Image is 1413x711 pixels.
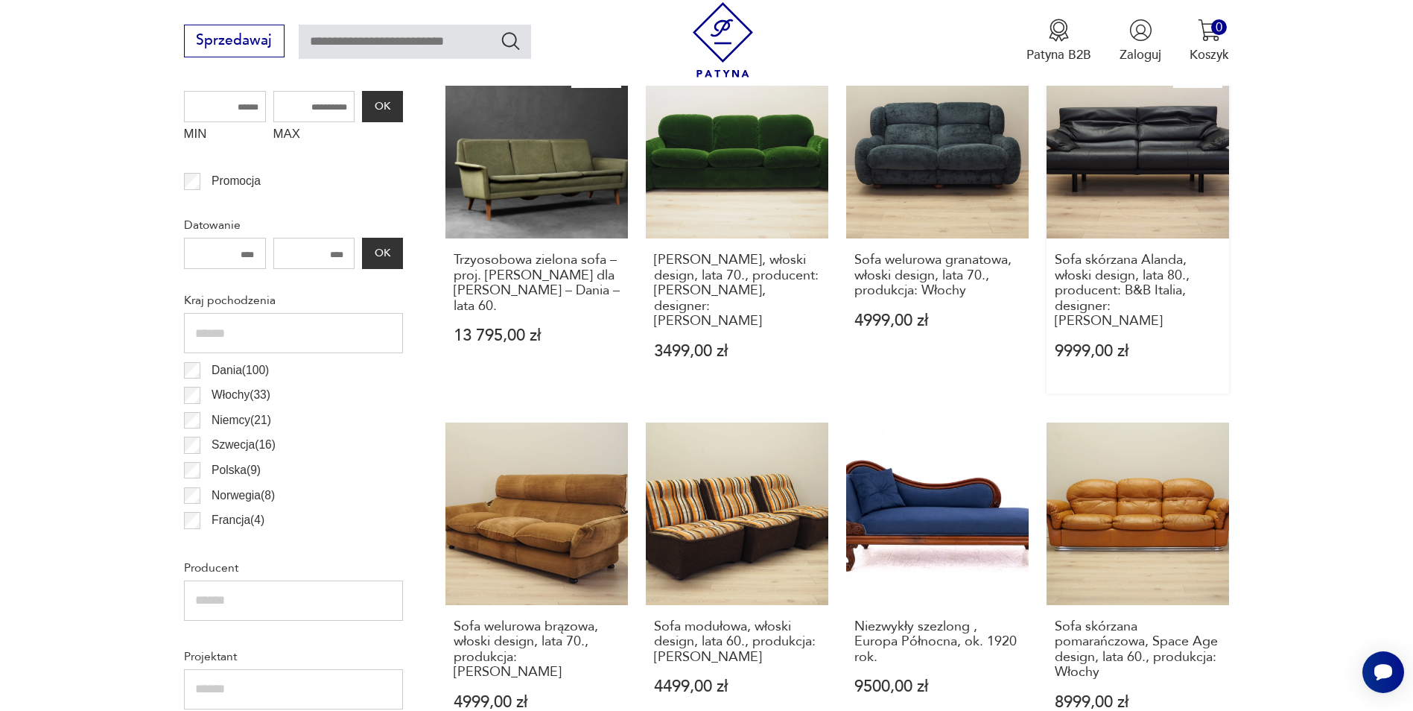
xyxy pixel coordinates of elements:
[1055,253,1221,329] h3: Sofa skórzana Alanda, włoski design, lata 80., producent: B&B Italia, designer: [PERSON_NAME]
[362,238,402,269] button: OK
[454,619,620,680] h3: Sofa welurowa brązowa, włoski design, lata 70., produkcja: [PERSON_NAME]
[212,536,282,555] p: Szwajcaria ( 4 )
[454,253,620,314] h3: Trzyosobowa zielona sofa – proj. [PERSON_NAME] dla [PERSON_NAME] – Dania – lata 60.
[1026,46,1091,63] p: Patyna B2B
[500,30,521,51] button: Szukaj
[1198,19,1221,42] img: Ikona koszyka
[654,253,820,329] h3: [PERSON_NAME], włoski design, lata 70., producent: [PERSON_NAME], designer: [PERSON_NAME]
[184,36,285,48] a: Sprzedawaj
[846,56,1029,394] a: Sofa welurowa granatowa, włoski design, lata 70., produkcja: WłochySofa welurowa granatowa, włosk...
[212,171,261,191] p: Promocja
[1055,695,1221,710] p: 8999,00 zł
[212,486,275,505] p: Norwegia ( 8 )
[1026,19,1091,63] button: Patyna B2B
[1190,46,1229,63] p: Koszyk
[654,679,820,695] p: 4499,00 zł
[1047,56,1229,394] a: KlasykSofa skórzana Alanda, włoski design, lata 80., producent: B&B Italia, designer: Paolo PivaS...
[654,344,820,359] p: 3499,00 zł
[184,215,403,235] p: Datowanie
[854,679,1020,695] p: 9500,00 zł
[1120,19,1161,63] button: Zaloguj
[212,435,276,455] p: Szwecja ( 16 )
[454,695,620,710] p: 4999,00 zł
[184,647,403,666] p: Projektant
[1055,344,1221,359] p: 9999,00 zł
[184,558,403,578] p: Producent
[212,385,270,405] p: Włochy ( 33 )
[1190,19,1229,63] button: 0Koszyk
[184,291,403,310] p: Kraj pochodzenia
[685,2,761,78] img: Patyna - sklep z meblami i dekoracjami vintage
[1120,46,1161,63] p: Zaloguj
[854,619,1020,665] h3: Niezwykły szezlong , Europa Północna, ok. 1920 rok.
[854,313,1020,329] p: 4999,00 zł
[184,122,266,151] label: MIN
[1047,19,1070,42] img: Ikona medalu
[184,25,285,57] button: Sprzedawaj
[1055,619,1221,680] h3: Sofa skórzana pomarańczowa, Space Age design, lata 60., produkcja: Włochy
[212,361,269,380] p: Dania ( 100 )
[1211,19,1227,35] div: 0
[1129,19,1152,42] img: Ikonka użytkownika
[454,328,620,344] p: 13 795,00 zł
[212,411,271,430] p: Niemcy ( 21 )
[1362,651,1404,693] iframe: Smartsupp widget button
[646,56,828,394] a: Sofa welurowa zielona, włoski design, lata 70., producent: Busnelli, designer: Arrigo Arrigoni[PE...
[1026,19,1091,63] a: Ikona medaluPatyna B2B
[212,461,261,480] p: Polska ( 9 )
[362,91,402,122] button: OK
[273,122,355,151] label: MAX
[212,511,264,530] p: Francja ( 4 )
[654,619,820,665] h3: Sofa modułowa, włoski design, lata 60., produkcja: [PERSON_NAME]
[854,253,1020,298] h3: Sofa welurowa granatowa, włoski design, lata 70., produkcja: Włochy
[445,56,628,394] a: KlasykTrzyosobowa zielona sofa – proj. Folke Ohlsson dla Fritz Hansen – Dania – lata 60.Trzyosobo...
